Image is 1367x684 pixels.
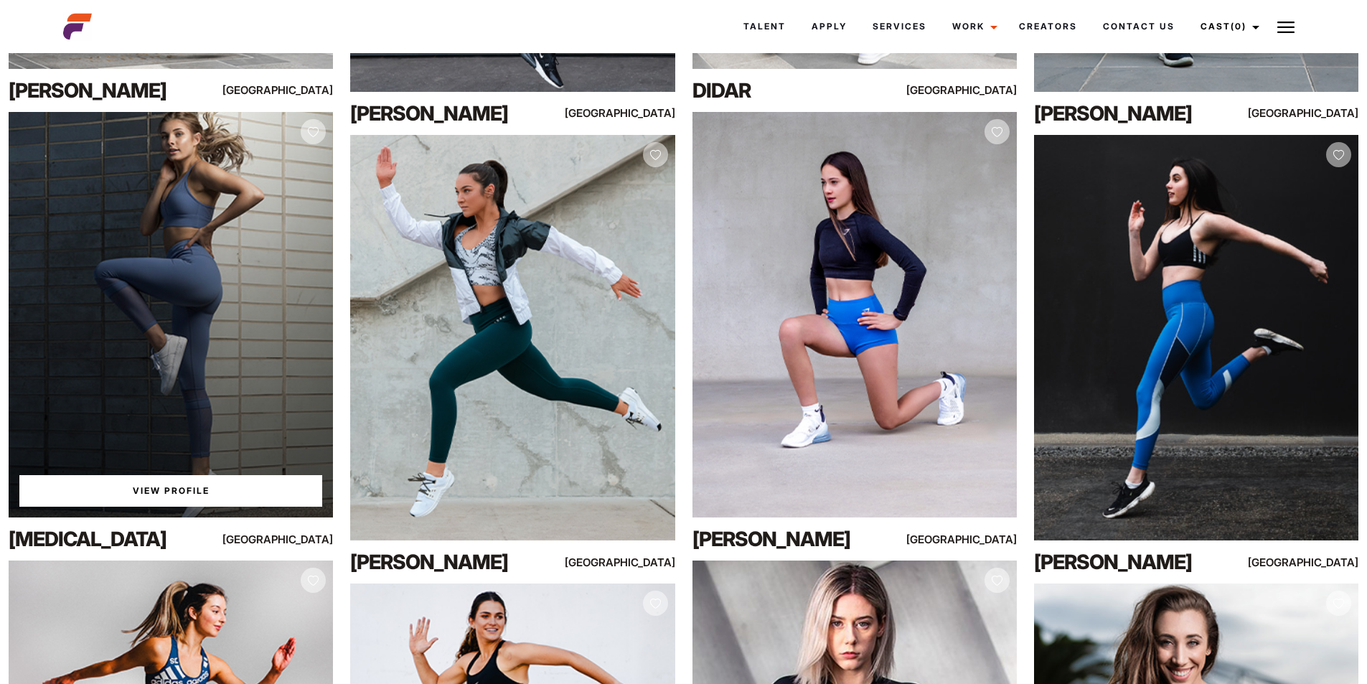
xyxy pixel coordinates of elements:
div: [PERSON_NAME] [350,99,545,128]
a: Services [860,7,939,46]
div: [GEOGRAPHIC_DATA] [919,81,1017,99]
a: Work [939,7,1006,46]
div: Didar [692,76,887,105]
div: [GEOGRAPHIC_DATA] [578,553,675,571]
img: Burger icon [1277,19,1295,36]
a: Contact Us [1090,7,1188,46]
div: [PERSON_NAME] [1034,548,1229,576]
div: [PERSON_NAME] [350,548,545,576]
div: [PERSON_NAME] [1034,99,1229,128]
a: Creators [1006,7,1090,46]
div: [PERSON_NAME] [9,76,203,105]
a: Apply [799,7,860,46]
div: [GEOGRAPHIC_DATA] [919,530,1017,548]
a: Talent [731,7,799,46]
div: [GEOGRAPHIC_DATA] [578,104,675,122]
a: View Nikita'sProfile [19,475,322,507]
img: cropped-aefm-brand-fav-22-square.png [63,12,92,41]
div: [GEOGRAPHIC_DATA] [1261,104,1358,122]
div: [PERSON_NAME] [692,525,887,553]
a: Cast(0) [1188,7,1268,46]
div: [GEOGRAPHIC_DATA] [1261,553,1358,571]
span: (0) [1231,21,1246,32]
div: [GEOGRAPHIC_DATA] [236,81,334,99]
div: [GEOGRAPHIC_DATA] [236,530,334,548]
div: [MEDICAL_DATA] [9,525,203,553]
